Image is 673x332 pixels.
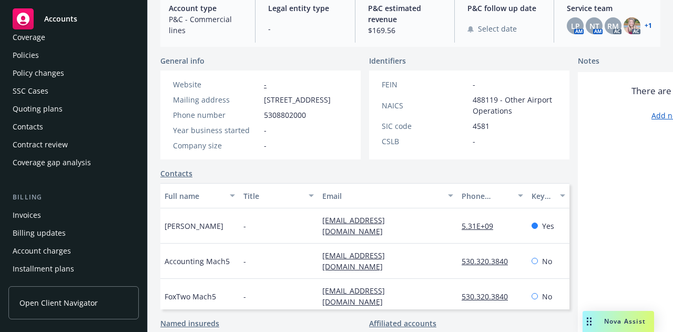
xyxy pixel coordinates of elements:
[369,55,406,66] span: Identifiers
[264,79,267,89] a: -
[8,83,139,99] a: SSC Cases
[13,225,66,242] div: Billing updates
[160,168,192,179] a: Contacts
[382,100,468,111] div: NAICS
[462,221,502,231] a: 5.31E+09
[318,183,457,208] button: Email
[268,23,342,34] span: -
[567,3,652,14] span: Service team
[173,140,260,151] div: Company size
[13,47,39,64] div: Policies
[8,29,139,46] a: Coverage
[264,125,267,136] span: -
[8,243,139,259] a: Account charges
[8,100,139,117] a: Quoting plans
[264,109,306,120] span: 5308802000
[13,207,41,224] div: Invoices
[13,100,63,117] div: Quoting plans
[368,25,442,36] span: $169.56
[169,3,242,14] span: Account type
[368,3,442,25] span: P&C estimated revenue
[8,65,139,82] a: Policy changes
[527,183,569,208] button: Key contact
[165,190,223,202] div: Full name
[478,23,517,34] span: Select date
[382,136,468,147] div: CSLB
[322,190,442,202] div: Email
[44,15,77,23] span: Accounts
[264,140,267,151] span: -
[8,154,139,171] a: Coverage gap analysis
[268,3,342,14] span: Legal entity type
[13,260,74,277] div: Installment plans
[542,291,552,302] span: No
[322,286,391,307] a: [EMAIL_ADDRESS][DOMAIN_NAME]
[8,4,139,34] a: Accounts
[8,225,139,242] a: Billing updates
[322,215,391,236] a: [EMAIL_ADDRESS][DOMAIN_NAME]
[239,183,318,208] button: Title
[173,109,260,120] div: Phone number
[8,136,139,153] a: Contract review
[165,256,230,267] span: Accounting Mach5
[8,260,139,277] a: Installment plans
[462,291,516,301] a: 530.320.3840
[160,55,205,66] span: General info
[542,220,554,232] span: Yes
[13,243,71,259] div: Account charges
[13,118,43,135] div: Contacts
[624,17,640,34] img: photo
[532,190,554,202] div: Key contact
[462,256,516,266] a: 530.320.3840
[645,23,652,29] a: +1
[382,79,468,90] div: FEIN
[173,125,260,136] div: Year business started
[13,83,48,99] div: SSC Cases
[467,3,541,14] span: P&C follow up date
[457,183,527,208] button: Phone number
[165,220,223,232] span: [PERSON_NAME]
[19,297,98,308] span: Open Client Navigator
[473,136,475,147] span: -
[173,94,260,105] div: Mailing address
[8,207,139,224] a: Invoices
[462,190,512,202] div: Phone number
[571,21,580,32] span: LP
[8,47,139,64] a: Policies
[13,154,91,171] div: Coverage gap analysis
[243,256,246,267] span: -
[13,136,68,153] div: Contract review
[322,250,391,271] a: [EMAIL_ADDRESS][DOMAIN_NAME]
[473,120,490,132] span: 4581
[173,79,260,90] div: Website
[473,94,557,116] span: 488119 - Other Airport Operations
[583,311,596,332] div: Drag to move
[13,65,64,82] div: Policy changes
[165,291,216,302] span: FoxTwo Mach5
[243,220,246,232] span: -
[589,21,599,32] span: NT
[473,79,475,90] span: -
[8,118,139,135] a: Contacts
[369,318,436,329] a: Affiliated accounts
[13,29,45,46] div: Coverage
[264,94,331,105] span: [STREET_ADDRESS]
[578,55,599,68] span: Notes
[243,291,246,302] span: -
[160,318,219,329] a: Named insureds
[382,120,468,132] div: SIC code
[169,14,242,36] span: P&C - Commercial lines
[583,311,654,332] button: Nova Assist
[8,192,139,203] div: Billing
[542,256,552,267] span: No
[607,21,619,32] span: RM
[604,317,646,326] span: Nova Assist
[243,190,302,202] div: Title
[160,183,239,208] button: Full name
